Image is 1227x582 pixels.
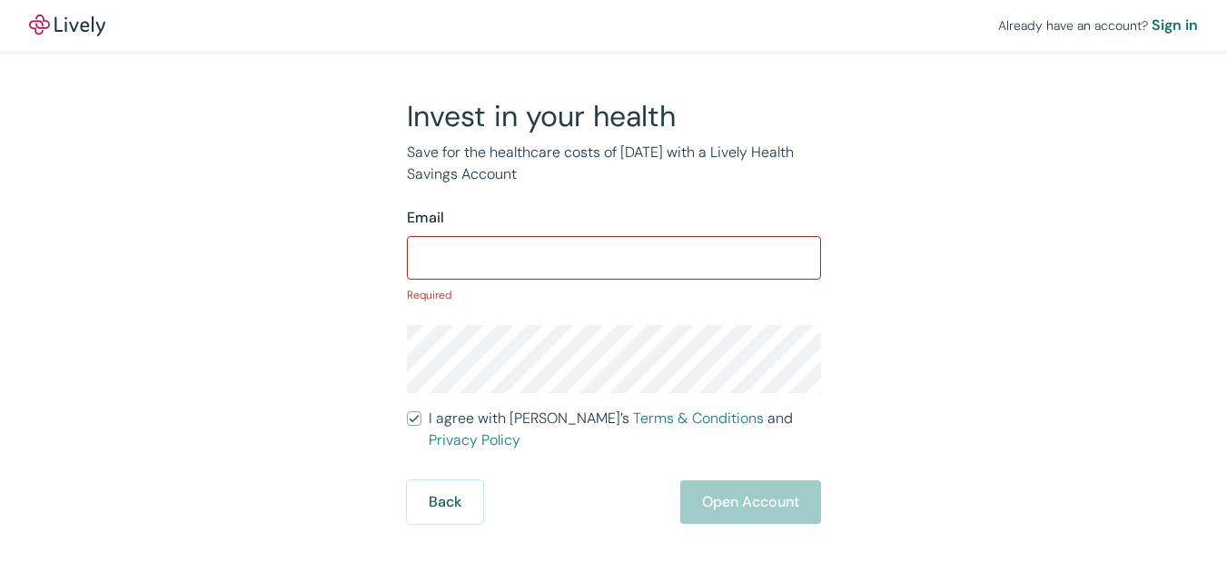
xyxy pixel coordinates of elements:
[407,142,821,185] p: Save for the healthcare costs of [DATE] with a Lively Health Savings Account
[1152,15,1198,36] a: Sign in
[29,15,105,36] a: LivelyLively
[407,207,444,229] label: Email
[429,430,520,449] a: Privacy Policy
[633,409,764,428] a: Terms & Conditions
[29,15,105,36] img: Lively
[407,287,821,303] p: Required
[429,408,821,451] span: I agree with [PERSON_NAME]’s and
[998,15,1198,36] div: Already have an account?
[407,480,483,524] button: Back
[407,98,821,134] h2: Invest in your health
